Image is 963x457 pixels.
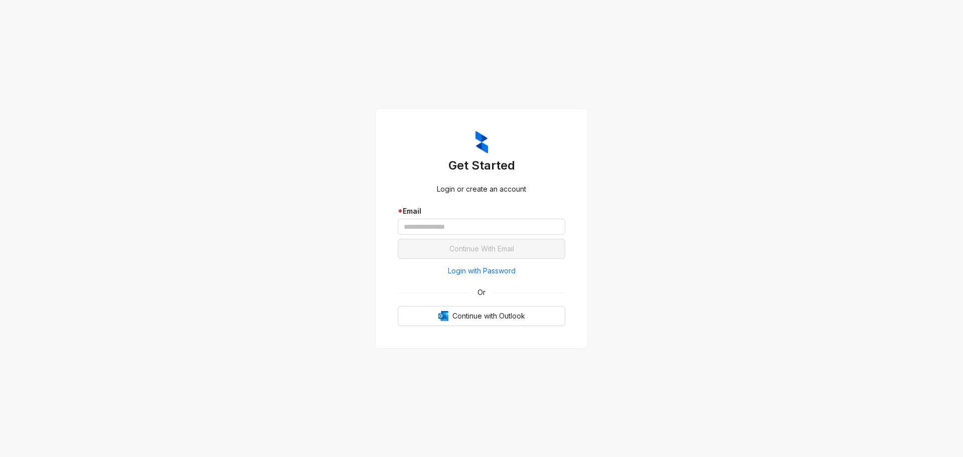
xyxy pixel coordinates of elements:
[438,311,448,321] img: Outlook
[398,158,565,174] h3: Get Started
[448,265,516,276] span: Login with Password
[452,311,525,322] span: Continue with Outlook
[398,206,565,217] div: Email
[475,131,488,154] img: ZumaIcon
[398,306,565,326] button: OutlookContinue with Outlook
[398,263,565,279] button: Login with Password
[470,287,493,298] span: Or
[398,184,565,195] div: Login or create an account
[398,239,565,259] button: Continue With Email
